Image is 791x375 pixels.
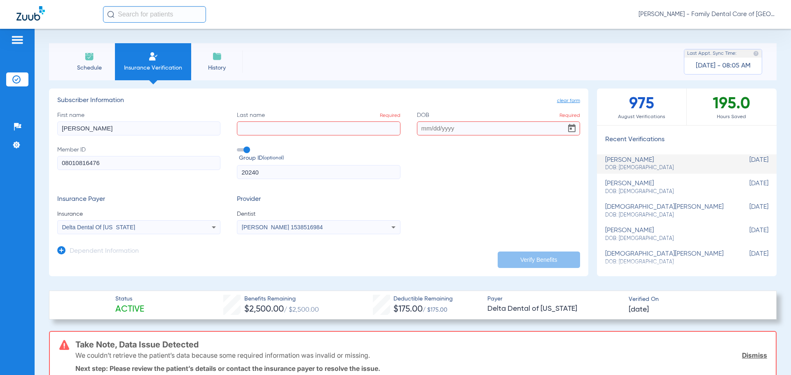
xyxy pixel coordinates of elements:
input: Last nameRequired [237,121,400,135]
span: [DATE] - 08:05 AM [696,62,751,70]
span: DOB: [DEMOGRAPHIC_DATA] [605,212,727,219]
div: 975 [597,89,687,125]
span: History [197,64,236,72]
span: [DATE] [629,305,649,315]
p: We couldn’t retrieve the patient’s data because some required information was invalid or missing. [75,351,370,359]
label: Member ID [57,146,220,179]
div: [PERSON_NAME] [605,227,727,242]
span: Last Appt. Sync Time: [687,49,737,58]
span: / $2,500.00 [284,307,319,313]
span: August Verifications [597,113,686,121]
input: DOBRequiredOpen calendar [417,121,580,135]
span: Dentist [237,210,400,218]
img: last sync help info [753,51,759,56]
span: [DATE] [727,250,768,266]
div: [DEMOGRAPHIC_DATA][PERSON_NAME] [605,203,727,219]
span: Active [115,304,144,315]
span: DOB: [DEMOGRAPHIC_DATA] [605,259,727,266]
h3: Dependent Information [70,247,139,256]
label: First name [57,111,220,135]
span: [DATE] [727,156,768,172]
span: $2,500.00 [244,305,284,314]
span: DOB: [DEMOGRAPHIC_DATA] [605,235,727,242]
span: Delta Dental Of [US_STATE] [62,224,136,231]
div: [PERSON_NAME] [605,180,727,195]
span: [PERSON_NAME] - Family Dental Care of [GEOGRAPHIC_DATA] [639,10,775,19]
img: hamburger-icon [11,35,24,45]
input: Member ID [57,156,220,170]
span: Status [115,295,144,303]
h3: Insurance Payer [57,196,220,204]
span: $175.00 [393,305,423,314]
div: [DEMOGRAPHIC_DATA][PERSON_NAME] [605,250,727,266]
span: Required [559,113,580,118]
button: Open calendar [564,120,580,137]
a: Dismiss [742,351,767,359]
h3: Provider [237,196,400,204]
img: Manual Insurance Verification [148,51,158,61]
span: Payer [487,295,622,303]
span: [DATE] [727,227,768,242]
button: Verify Benefits [498,252,580,268]
label: DOB [417,111,580,135]
span: [DATE] [727,203,768,219]
span: Schedule [70,64,109,72]
img: Zuub Logo [16,6,45,21]
h3: Subscriber Information [57,97,580,105]
span: DOB: [DEMOGRAPHIC_DATA] [605,188,727,196]
div: [PERSON_NAME] [605,156,727,172]
span: Insurance Verification [121,64,185,72]
img: History [212,51,222,61]
span: DOB: [DEMOGRAPHIC_DATA] [605,164,727,172]
p: Next step: Please review the patient’s details or contact the insurance payer to resolve the issue. [75,364,767,373]
span: Required [380,113,400,118]
img: Schedule [84,51,94,61]
span: [DATE] [727,180,768,195]
span: Delta Dental of [US_STATE] [487,304,622,314]
span: Benefits Remaining [244,295,319,303]
img: error-icon [59,340,69,350]
label: Last name [237,111,400,135]
h3: Take Note, Data Issue Detected [75,340,767,349]
span: Deductible Remaining [393,295,453,303]
img: Search Icon [107,11,115,18]
span: Group ID [239,154,400,163]
h3: Recent Verifications [597,136,777,144]
span: Insurance [57,210,220,218]
input: Search for patients [103,6,206,23]
span: [PERSON_NAME] 1538516984 [242,224,323,231]
span: Hours Saved [687,113,777,121]
input: First name [57,121,220,135]
span: Verified On [629,295,763,304]
span: clear form [557,97,580,105]
small: (optional) [263,154,284,163]
div: 195.0 [687,89,777,125]
span: / $175.00 [423,307,447,313]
